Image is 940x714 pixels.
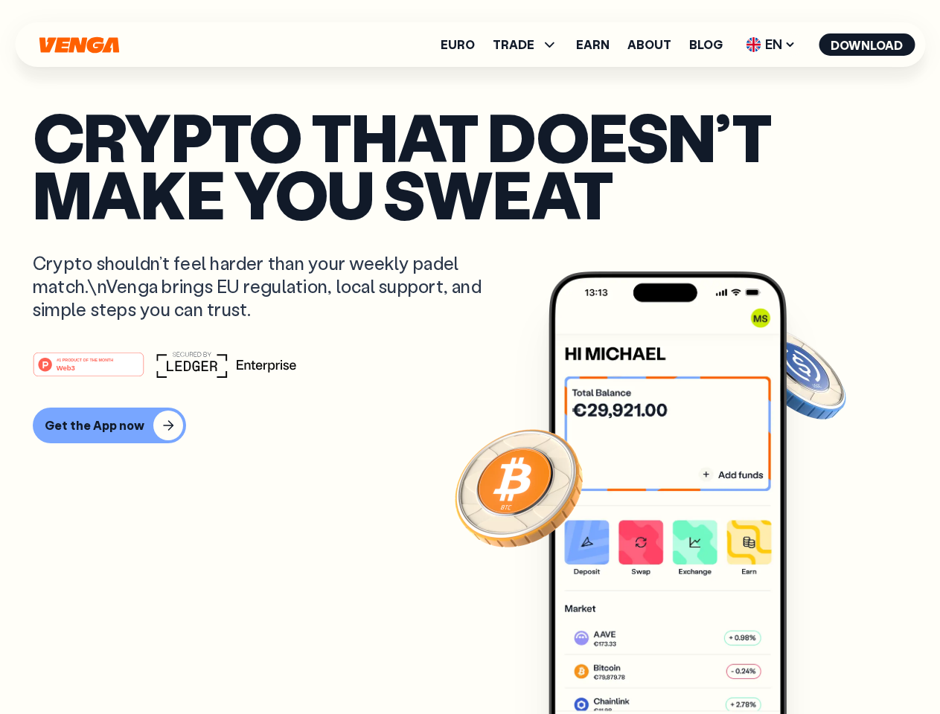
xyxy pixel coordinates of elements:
button: Get the App now [33,408,186,443]
tspan: Web3 [57,363,75,371]
span: EN [741,33,801,57]
a: Euro [441,39,475,51]
div: Get the App now [45,418,144,433]
svg: Home [37,36,121,54]
p: Crypto shouldn’t feel harder than your weekly padel match.\nVenga brings EU regulation, local sup... [33,251,503,321]
a: #1 PRODUCT OF THE MONTHWeb3 [33,361,144,380]
a: About [627,39,671,51]
button: Download [819,33,915,56]
span: TRADE [493,36,558,54]
a: Earn [576,39,610,51]
tspan: #1 PRODUCT OF THE MONTH [57,357,113,361]
img: USDC coin [742,320,849,427]
img: flag-uk [746,37,761,52]
a: Get the App now [33,408,907,443]
img: Bitcoin [452,420,586,554]
a: Blog [689,39,723,51]
span: TRADE [493,39,534,51]
p: Crypto that doesn’t make you sweat [33,108,907,222]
